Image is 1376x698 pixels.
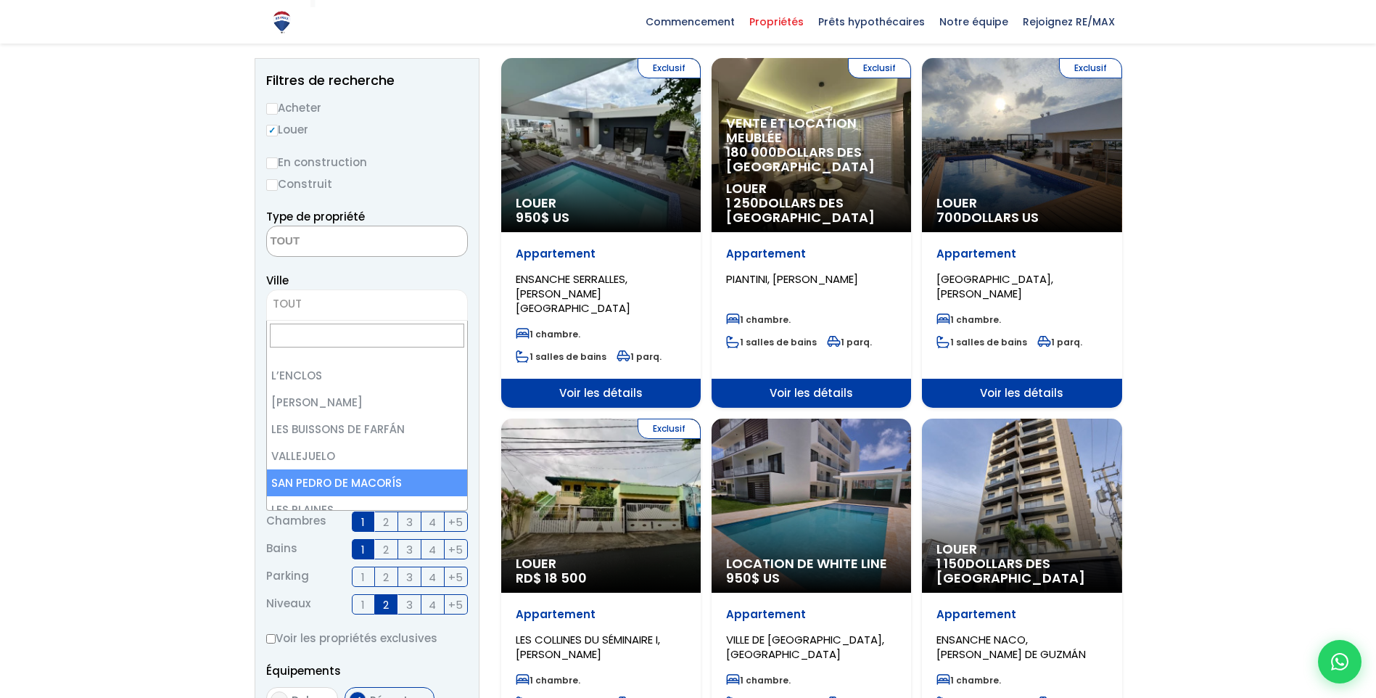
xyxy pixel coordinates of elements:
span: LES COLLINES DU SÉMINAIRE I, [PERSON_NAME] [516,632,660,662]
span: Type de propriété [266,209,365,224]
span: 3 [406,568,413,586]
span: 950 [726,569,751,587]
p: Appartement [726,607,897,622]
span: [GEOGRAPHIC_DATA], [PERSON_NAME] [936,271,1053,301]
span: Rejoignez RE/MAX [1015,11,1122,33]
font: 1 parq. [841,336,872,348]
span: 4 [429,568,436,586]
font: 1 salles de bains [740,336,817,348]
p: Équipements [266,662,468,680]
span: 3 [406,513,413,531]
font: 1 chambre. [950,313,1001,326]
li: SAN PEDRO DE MACORÍS [267,469,467,496]
span: Exclusif [848,58,911,78]
span: 1 [361,568,365,586]
span: Louer [516,557,686,571]
font: Construit [278,176,332,192]
span: 1 150 [936,554,965,572]
font: 1 chambre. [530,674,580,686]
span: ENSANCHE NACO, [PERSON_NAME] DE GUZMÁN [936,632,1086,662]
p: Appartement [726,247,897,261]
span: TODAS [267,294,467,314]
span: $ US [726,569,780,587]
span: Ville [266,273,289,288]
span: Prêts hypothécaires [811,11,932,33]
span: TOUT [273,296,302,311]
span: Voir les détails [922,379,1121,408]
span: Louer [936,542,1107,557]
input: Rechercher [270,324,464,348]
font: 1 chambre. [530,328,580,340]
font: 1 parq. [630,350,662,363]
span: Bains [266,539,297,559]
font: 1 chambre. [740,313,791,326]
font: 1 parq. [1051,336,1082,348]
span: 2 [383,513,389,531]
span: dollars des [GEOGRAPHIC_DATA] [726,143,875,176]
input: En construction [266,157,278,169]
span: 3 [406,541,413,559]
span: ENSANCHE SERRALLES, [PERSON_NAME][GEOGRAPHIC_DATA] [516,271,630,316]
li: LES BUISSONS DE FARFÁN [267,416,467,443]
textarea: Rechercher [267,226,408,258]
p: Appartement [936,607,1107,622]
span: 3 [406,596,413,614]
span: RD$ 18 500 [516,569,587,587]
font: 1 chambre. [950,674,1001,686]
span: 180 000 [726,143,777,161]
span: dollars des [GEOGRAPHIC_DATA] [726,194,875,226]
p: Appartement [516,247,686,261]
span: Exclusif [1059,58,1122,78]
span: 1 [361,596,365,614]
img: Logo de REMAX [269,9,294,35]
font: 1 chambre. [740,674,791,686]
li: VALLEJUELO [267,443,467,469]
span: Chambres [266,512,326,532]
font: Acheter [278,100,321,115]
span: 2 [383,568,389,586]
li: L’ENCLOS [267,362,467,389]
p: Appartement [516,607,686,622]
span: Louer [726,181,897,196]
a: Exclusif Vente et location meublée 180 000dollars des [GEOGRAPHIC_DATA] Louer 1 250dollars des [G... [712,58,911,408]
input: Voir les propriétés exclusives [266,634,276,644]
span: PIANTINI, [PERSON_NAME] [726,271,858,287]
span: 4 [429,513,436,531]
font: 1 salles de bains [950,336,1027,348]
span: Parking [266,567,309,587]
h2: Filtres de recherche [266,73,468,88]
span: Vente et location meublée [726,116,897,145]
span: Exclusif [638,419,701,439]
span: 1 [361,513,365,531]
span: 4 [429,541,436,559]
span: 950 [516,208,541,226]
font: Voir les propriétés exclusives [276,631,437,646]
span: Propriétés [742,11,811,33]
span: dollars US [936,208,1039,226]
span: Louer [936,196,1107,210]
input: Acheter [266,103,278,115]
font: 1 salles de bains [530,350,606,363]
a: Exclusif Louer 950$ US Appartement ENSANCHE SERRALLES, [PERSON_NAME][GEOGRAPHIC_DATA] 1 chambre. ... [501,58,701,408]
a: Exclusif Louer 700dollars US Appartement [GEOGRAPHIC_DATA], [PERSON_NAME] 1 chambre. 1 salles de ... [922,58,1121,408]
span: +5 [448,541,463,559]
p: Appartement [936,247,1107,261]
span: 4 [429,596,436,614]
font: Louer [278,122,308,137]
span: TODAS [266,290,468,321]
span: Location de White Line [726,557,897,571]
span: dollars des [GEOGRAPHIC_DATA] [936,554,1085,587]
span: $ US [516,208,569,226]
span: Louer [516,196,686,210]
font: En construction [278,155,367,170]
span: Commencement [638,11,742,33]
span: 2 [383,541,389,559]
li: [PERSON_NAME] [267,389,467,416]
li: LES PLAINES [267,496,467,523]
span: Exclusif [638,58,701,78]
span: Niveaux [266,594,310,615]
span: 1 250 [726,194,759,212]
span: Voir les détails [501,379,701,408]
input: Louer [266,125,278,136]
span: +5 [448,568,463,586]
